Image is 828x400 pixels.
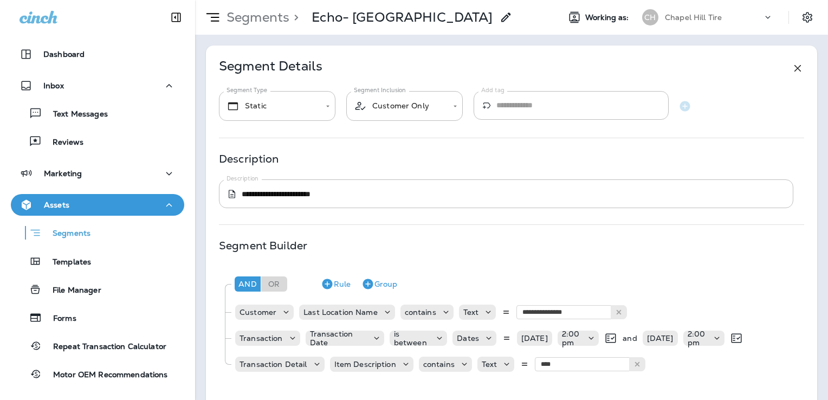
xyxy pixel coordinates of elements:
[354,86,406,94] label: Segment Inclusion
[227,100,318,113] div: Static
[289,9,299,25] p: >
[42,370,168,380] p: Motor OEM Recommendations
[665,13,722,22] p: Chapel Hill Tire
[42,286,101,296] p: File Manager
[44,201,69,209] p: Assets
[240,334,283,343] p: Transaction
[11,221,184,244] button: Segments
[11,130,184,153] button: Reviews
[222,9,289,25] p: Segments
[798,8,817,27] button: Settings
[482,360,497,369] p: Text
[394,330,430,347] p: is between
[219,241,307,250] p: Segment Builder
[227,86,267,94] label: Segment Type
[11,334,184,357] button: Repeat Transaction Calculator
[312,9,493,25] div: Echo- Atlantic Ave
[240,308,276,317] p: Customer
[11,278,184,301] button: File Manager
[42,314,76,324] p: Forms
[316,275,355,293] button: Rule
[43,50,85,59] p: Dashboard
[11,163,184,184] button: Marketing
[11,250,184,273] button: Templates
[334,360,396,369] p: Item Description
[623,334,637,343] p: and
[357,275,402,293] button: Group
[44,169,82,178] p: Marketing
[11,194,184,216] button: Assets
[481,86,504,94] label: Add tag
[43,81,64,90] p: Inbox
[11,102,184,125] button: Text Messages
[312,9,493,25] p: Echo- [GEOGRAPHIC_DATA]
[42,109,108,120] p: Text Messages
[161,7,191,28] button: Collapse Sidebar
[42,229,90,240] p: Segments
[219,62,322,75] p: Segment Details
[235,276,261,292] div: And
[11,363,184,385] button: Motor OEM Recommendations
[457,334,479,343] p: Dates
[354,99,445,113] div: Customer Only
[647,334,674,343] p: [DATE]
[227,175,258,183] label: Description
[42,257,91,268] p: Templates
[310,330,367,347] p: Transaction Date
[303,308,378,317] p: Last Location Name
[585,13,631,22] span: Working as:
[11,43,184,65] button: Dashboard
[423,360,455,369] p: contains
[463,308,479,317] p: Text
[11,75,184,96] button: Inbox
[405,308,436,317] p: contains
[562,330,581,347] p: 2:00 pm
[219,154,279,163] p: Description
[11,306,184,329] button: Forms
[688,330,707,347] p: 2:00 pm
[521,334,548,343] p: [DATE]
[42,342,166,352] p: Repeat Transaction Calculator
[42,138,83,148] p: Reviews
[642,9,658,25] div: CH
[261,276,287,292] div: Or
[240,360,307,369] p: Transaction Detail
